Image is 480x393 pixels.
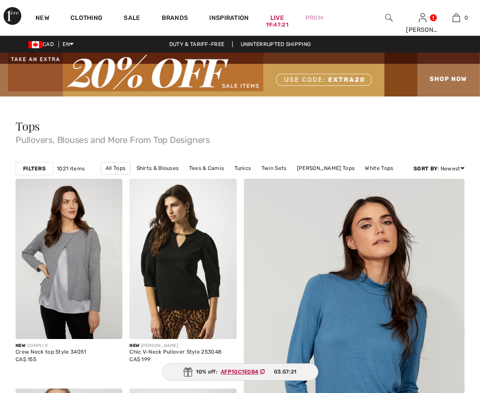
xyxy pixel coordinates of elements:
[62,41,74,47] span: EN
[129,356,150,362] span: CA$ 199
[274,368,297,376] span: 03:57:21
[16,343,122,349] div: COMPLI K
[197,174,234,186] a: Black Tops
[162,14,188,23] a: Brands
[221,369,258,375] ins: AFP10C1E0B4
[16,356,36,362] span: CA$ 155
[270,13,284,23] a: Live19:47:21
[16,343,25,348] span: New
[209,14,249,23] span: Inspiration
[414,166,437,172] strong: Sort By
[129,343,139,348] span: New
[132,162,183,174] a: Shirts & Blouses
[124,14,140,23] a: Sale
[419,13,426,22] a: Sign In
[16,179,122,339] img: Crew Neck top Style 34051. Grey
[305,13,323,23] a: Prom
[129,343,236,349] div: [PERSON_NAME]
[23,165,46,173] strong: Filters
[230,162,256,174] a: Tunics
[235,174,301,186] a: [PERSON_NAME] Tops
[406,25,439,35] div: [PERSON_NAME]
[28,41,43,48] img: Canadian Dollar
[414,165,464,173] div: : Newest
[453,12,460,23] img: My Bag
[257,162,291,174] a: Twin Sets
[360,162,398,174] a: White Tops
[16,132,464,144] span: Pullovers, Blouses and More From Top Designers
[35,14,49,23] a: New
[162,363,319,381] div: 10% off:
[183,367,192,377] img: Gift.svg
[4,7,21,25] img: 1ère Avenue
[419,12,426,23] img: My Info
[266,21,289,29] div: 19:47:21
[28,41,57,47] span: CAD
[16,349,122,355] div: Crew Neck top Style 34051
[185,162,229,174] a: Tees & Camis
[129,349,236,355] div: Chic V-Neck Pullover Style 253048
[293,162,359,174] a: [PERSON_NAME] Tops
[129,179,236,339] img: Chic V-Neck Pullover Style 253048. Black
[70,14,102,23] a: Clothing
[440,12,472,23] a: 0
[385,12,393,23] img: search the website
[464,14,468,22] span: 0
[57,165,85,173] span: 1021 items
[101,162,130,174] a: All Tops
[16,118,40,134] span: Tops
